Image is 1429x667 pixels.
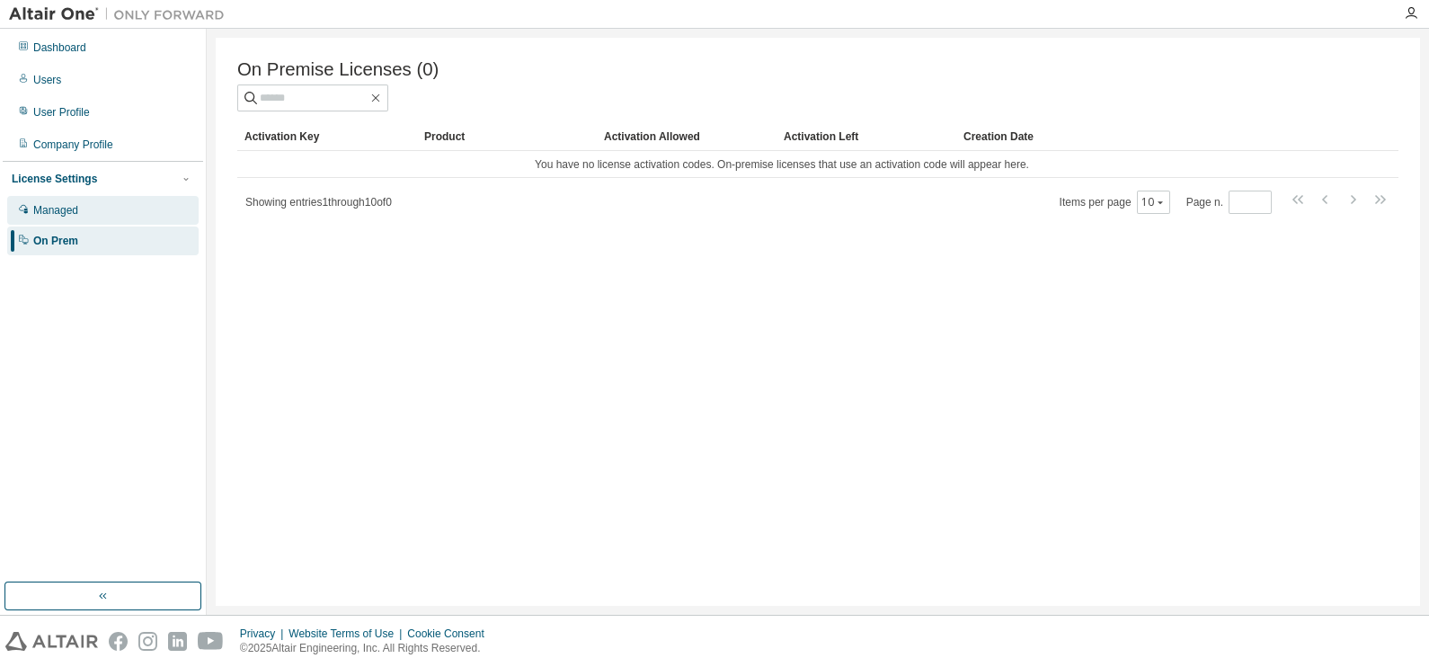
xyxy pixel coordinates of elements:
img: facebook.svg [109,632,128,651]
span: Page n. [1186,191,1272,214]
img: altair_logo.svg [5,632,98,651]
span: Items per page [1060,191,1170,214]
img: instagram.svg [138,632,157,651]
div: Website Terms of Use [288,627,407,641]
div: Cookie Consent [407,627,494,641]
div: Company Profile [33,138,113,152]
p: © 2025 Altair Engineering, Inc. All Rights Reserved. [240,641,495,656]
div: Users [33,73,61,87]
div: Creation Date [963,122,1319,151]
button: 10 [1141,195,1166,209]
img: youtube.svg [198,632,224,651]
td: You have no license activation codes. On-premise licenses that use an activation code will appear... [237,151,1327,178]
div: Activation Key [244,122,410,151]
div: Dashboard [33,40,86,55]
div: Activation Allowed [604,122,769,151]
div: User Profile [33,105,90,120]
div: Privacy [240,627,288,641]
img: linkedin.svg [168,632,187,651]
span: Showing entries 1 through 10 of 0 [245,196,392,209]
div: License Settings [12,172,97,186]
span: On Premise Licenses (0) [237,59,439,80]
div: Managed [33,203,78,218]
div: Activation Left [784,122,949,151]
div: On Prem [33,234,78,248]
div: Product [424,122,590,151]
img: Altair One [9,5,234,23]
